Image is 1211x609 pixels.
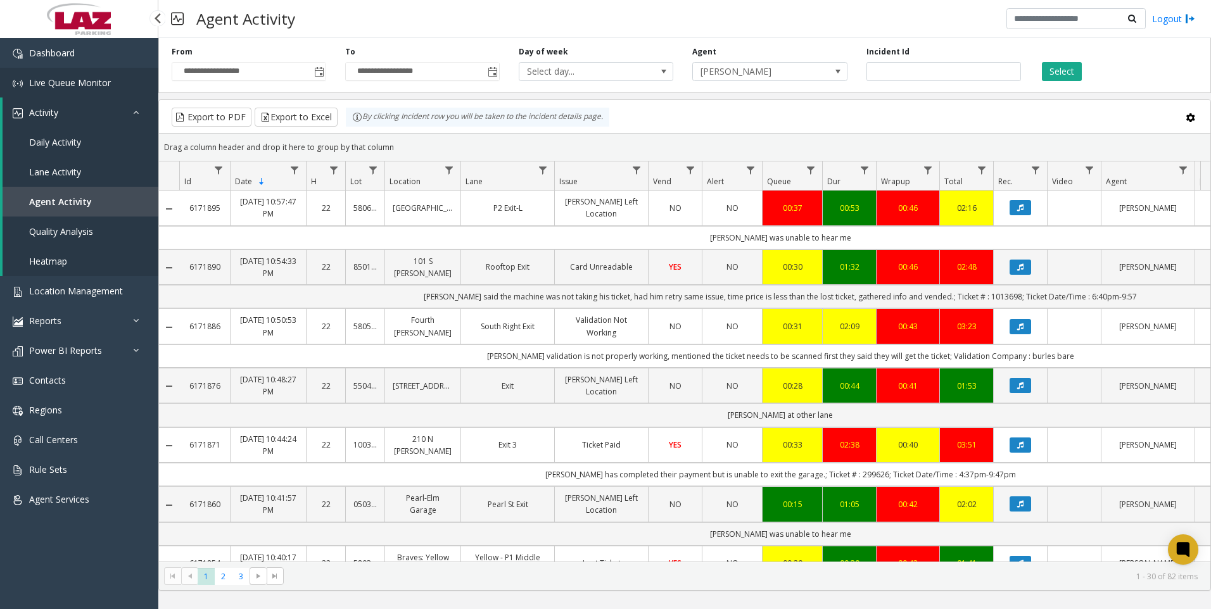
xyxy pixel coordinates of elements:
[184,176,191,187] span: Id
[656,557,694,569] a: YES
[29,77,111,89] span: Live Queue Monitor
[770,439,815,451] a: 00:33
[466,176,483,187] span: Lane
[314,498,338,510] a: 22
[562,439,640,451] a: Ticket Paid
[13,317,23,327] img: 'icon'
[656,380,694,392] a: NO
[13,465,23,475] img: 'icon'
[562,314,640,338] a: Validation Not Working
[238,314,298,338] a: [DATE] 10:50:53 PM
[314,261,338,273] a: 22
[311,176,317,187] span: H
[998,176,1013,187] span: Rec.
[1175,161,1192,179] a: Agent Filter Menu
[159,441,179,451] a: Collapse Details
[1042,62,1082,81] button: Select
[707,176,724,187] span: Alert
[1185,12,1195,25] img: logout
[770,261,815,273] div: 00:30
[770,557,815,569] div: 00:29
[884,498,932,510] a: 00:42
[13,49,23,59] img: 'icon'
[393,433,453,457] a: 210 N [PERSON_NAME]
[710,557,754,569] a: NO
[469,261,547,273] a: Rooftop Exit
[365,161,382,179] a: Lot Filter Menu
[770,320,815,332] a: 00:31
[187,498,222,510] a: 6171860
[830,320,868,332] a: 02:09
[238,255,298,279] a: [DATE] 10:54:33 PM
[830,439,868,451] div: 02:38
[353,320,377,332] a: 580542
[159,500,179,510] a: Collapse Details
[29,136,81,148] span: Daily Activity
[3,157,158,187] a: Lane Activity
[469,202,547,214] a: P2 Exit-L
[693,63,816,80] span: [PERSON_NAME]
[469,439,547,451] a: Exit 3
[13,108,23,118] img: 'icon'
[29,374,66,386] span: Contacts
[948,261,986,273] div: 02:48
[215,568,232,585] span: Page 2
[159,381,179,391] a: Collapse Details
[314,439,338,451] a: 22
[669,261,682,272] span: YES
[1109,261,1187,273] a: [PERSON_NAME]
[770,202,815,214] div: 00:37
[770,498,815,510] a: 00:15
[669,203,682,213] span: NO
[190,3,301,34] h3: Agent Activity
[884,439,932,451] a: 00:40
[29,285,123,297] span: Location Management
[393,255,453,279] a: 101 S [PERSON_NAME]
[238,374,298,398] a: [DATE] 10:48:27 PM
[562,492,640,516] a: [PERSON_NAME] Left Location
[884,202,932,214] a: 00:46
[948,439,986,451] a: 03:51
[830,261,868,273] div: 01:32
[441,161,458,179] a: Location Filter Menu
[948,380,986,392] div: 01:53
[1052,176,1073,187] span: Video
[884,380,932,392] a: 00:41
[353,202,377,214] a: 580603
[562,374,640,398] a: [PERSON_NAME] Left Location
[13,287,23,297] img: 'icon'
[669,321,682,332] span: NO
[29,315,61,327] span: Reports
[13,406,23,416] img: 'icon'
[232,568,250,585] span: Page 3
[345,46,355,58] label: To
[393,551,453,575] a: Braves: Yellow Deck
[973,161,991,179] a: Total Filter Menu
[29,493,89,505] span: Agent Services
[29,434,78,446] span: Call Centers
[29,196,92,208] span: Agent Activity
[255,108,338,127] button: Export to Excel
[3,127,158,157] a: Daily Activity
[710,439,754,451] a: NO
[830,557,868,569] a: 00:30
[830,380,868,392] div: 00:44
[238,196,298,220] a: [DATE] 10:57:47 PM
[29,404,62,416] span: Regions
[562,557,640,569] a: Lost Ticket
[250,567,267,585] span: Go to the next page
[1109,380,1187,392] a: [PERSON_NAME]
[628,161,645,179] a: Issue Filter Menu
[881,176,910,187] span: Wrapup
[270,571,280,581] span: Go to the last page
[710,261,754,273] a: NO
[669,558,682,568] span: YES
[770,380,815,392] a: 00:28
[1106,176,1127,187] span: Agent
[469,498,547,510] a: Pearl St Exit
[884,557,932,569] a: 00:42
